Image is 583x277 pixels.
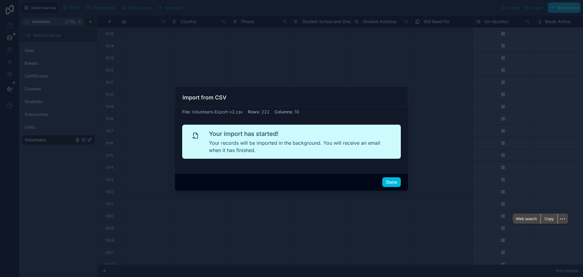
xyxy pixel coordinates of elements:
[192,109,243,114] span: Volunteers-Export-v2.csv
[261,109,270,114] span: 222
[541,214,557,223] div: Copy
[382,177,401,187] button: Done
[182,109,191,114] span: File :
[513,214,540,223] span: Web search
[295,109,299,114] span: 10
[209,139,391,154] p: Your records will be imported in the background. You will receive an email when it has finished.
[182,94,227,101] h3: Import from CSV
[274,109,293,114] span: Columns :
[248,109,260,114] span: Rows :
[209,130,391,138] h2: Your import has started!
